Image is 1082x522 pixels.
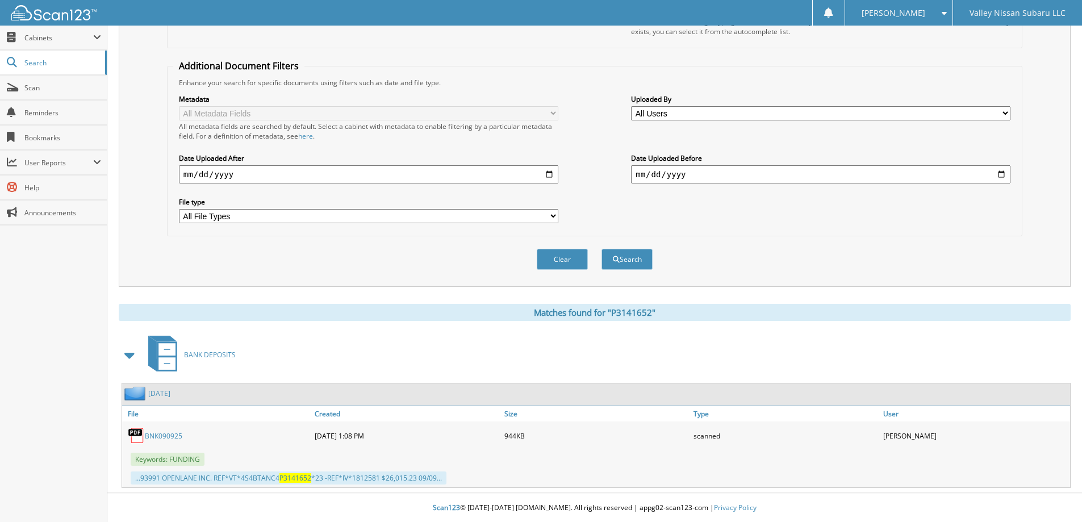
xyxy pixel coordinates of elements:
[880,424,1070,447] div: [PERSON_NAME]
[1025,467,1082,522] iframe: Chat Widget
[173,60,304,72] legend: Additional Document Filters
[24,208,101,218] span: Announcements
[179,165,558,183] input: start
[24,108,101,118] span: Reminders
[537,249,588,270] button: Clear
[502,424,691,447] div: 944KB
[145,431,182,441] a: BNK090925
[107,494,1082,522] div: © [DATE]-[DATE] [DOMAIN_NAME]. All rights reserved | appg02-scan123-com |
[124,386,148,400] img: folder2.png
[691,406,880,421] a: Type
[173,78,1016,87] div: Enhance your search for specific documents using filters such as date and file type.
[122,406,312,421] a: File
[312,406,502,421] a: Created
[179,94,558,104] label: Metadata
[24,58,99,68] span: Search
[691,424,880,447] div: scanned
[24,133,101,143] span: Bookmarks
[631,17,1010,36] div: Select a cabinet and begin typing the name of the folder you want to search in. If the name match...
[601,249,653,270] button: Search
[11,5,97,20] img: scan123-logo-white.svg
[119,304,1071,321] div: Matches found for "P3141652"
[312,424,502,447] div: [DATE] 1:08 PM
[24,158,93,168] span: User Reports
[131,453,204,466] span: Keywords: FUNDING
[862,10,925,16] span: [PERSON_NAME]
[880,406,1070,421] a: User
[433,503,460,512] span: Scan123
[141,332,236,377] a: BANK DEPOSITS
[128,427,145,444] img: PDF.png
[179,197,558,207] label: File type
[24,83,101,93] span: Scan
[298,131,313,141] a: here
[148,389,170,398] a: [DATE]
[714,503,757,512] a: Privacy Policy
[631,94,1010,104] label: Uploaded By
[184,350,236,360] span: BANK DEPOSITS
[131,471,446,485] div: ...93991 OPENLANE INC. REF*VT*4S4BTANC4 *23 -REF*IV*1812581 $26,015.23 09/09...
[179,153,558,163] label: Date Uploaded After
[631,165,1010,183] input: end
[502,406,691,421] a: Size
[970,10,1066,16] span: Valley Nissan Subaru LLC
[631,153,1010,163] label: Date Uploaded Before
[179,122,558,141] div: All metadata fields are searched by default. Select a cabinet with metadata to enable filtering b...
[279,473,311,483] span: P3141652
[24,33,93,43] span: Cabinets
[24,183,101,193] span: Help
